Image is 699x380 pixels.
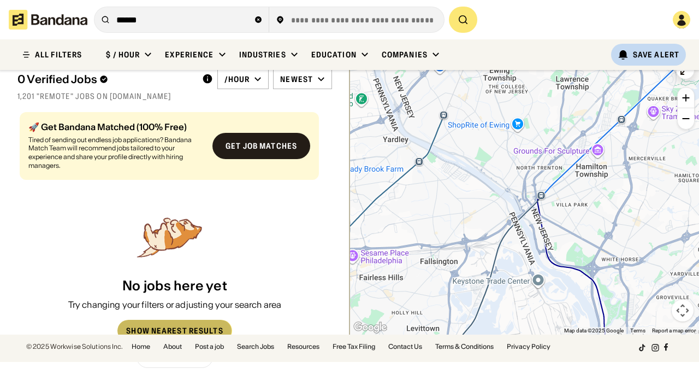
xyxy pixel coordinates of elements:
[28,122,204,131] div: 🚀 Get Bandana Matched (100% Free)
[287,343,319,350] a: Resources
[237,343,274,350] a: Search Jobs
[388,343,422,350] a: Contact Us
[633,50,679,60] div: Save Alert
[17,91,332,101] div: 1,201 "remote" jobs on [DOMAIN_NAME]
[672,300,694,321] button: Map camera controls
[280,74,313,84] div: Newest
[68,299,282,311] div: Try changing your filters or adjusting your search area
[17,73,193,86] div: 0 Verified Jobs
[382,50,428,60] div: Companies
[226,142,297,150] div: Get job matches
[239,50,286,60] div: Industries
[224,74,250,84] div: /hour
[163,343,182,350] a: About
[435,343,494,350] a: Terms & Conditions
[507,343,550,350] a: Privacy Policy
[106,50,140,60] div: $ / hour
[17,108,332,213] div: grid
[126,327,223,335] div: Show Nearest Results
[9,10,87,30] img: Bandana logotype
[195,343,224,350] a: Post a job
[26,343,123,350] div: © 2025 Workwise Solutions Inc.
[333,343,375,350] a: Free Tax Filing
[630,328,645,334] a: Terms (opens in new tab)
[352,320,388,335] a: Open this area in Google Maps (opens a new window)
[132,343,150,350] a: Home
[352,320,388,335] img: Google
[35,51,82,59] div: ALL FILTERS
[28,136,204,169] div: Tired of sending out endless job applications? Bandana Match Team will recommend jobs tailored to...
[652,328,696,334] a: Report a map error
[311,50,357,60] div: Education
[122,278,227,294] div: No jobs here yet
[165,50,214,60] div: Experience
[564,328,624,334] span: Map data ©2025 Google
